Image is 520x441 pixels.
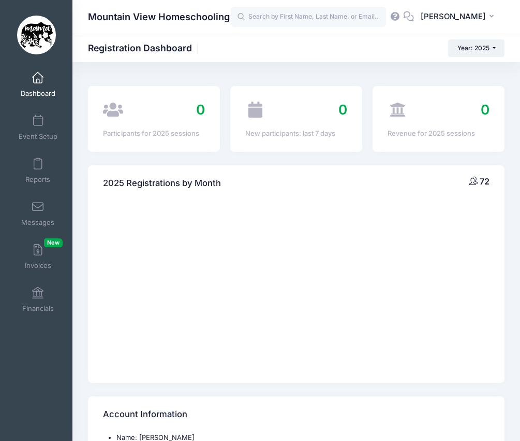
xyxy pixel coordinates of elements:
a: Financials [13,281,63,318]
span: Financials [22,304,54,313]
button: [PERSON_NAME] [414,5,504,29]
span: Dashboard [21,89,55,98]
span: 0 [196,102,205,118]
img: Mountain View Homeschooling [17,16,56,54]
h1: Mountain View Homeschooling [88,5,230,29]
a: Dashboard [13,66,63,103]
a: Reports [13,152,63,189]
div: New participants: last 7 days [245,129,347,139]
h4: 2025 Registrations by Month [103,169,221,198]
a: Messages [13,195,63,232]
h1: Registration Dashboard [88,42,201,53]
div: Revenue for 2025 sessions [388,129,489,139]
button: Year: 2025 [448,39,504,57]
span: 72 [480,176,489,187]
input: Search by First Name, Last Name, or Email... [231,7,386,27]
a: Event Setup [13,109,63,146]
span: Messages [21,218,54,227]
span: Invoices [25,261,51,270]
h4: Account Information [103,400,187,430]
span: 0 [338,102,347,118]
span: Event Setup [19,132,57,141]
span: [PERSON_NAME] [421,11,486,22]
span: 0 [481,102,489,118]
a: InvoicesNew [13,238,63,275]
div: Participants for 2025 sessions [103,129,205,139]
span: Reports [25,175,50,184]
span: New [44,238,63,247]
span: Year: 2025 [457,44,489,52]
